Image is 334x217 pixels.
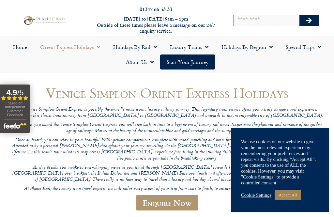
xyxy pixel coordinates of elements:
[10,122,324,134] p: As soon as you board the Venice Simplon Orient Express you will step back in time to a bygone era...
[34,39,107,54] a: Orient Express Holidays
[10,186,324,192] p: At Planet Rail, the luxury train travel experts, we will tailor every aspect of your trip from st...
[160,54,215,70] a: Start your Journey
[241,192,271,198] a: Cookie Settings
[10,165,324,183] p: As day breaks you awake to ever-changing views as you travel through [GEOGRAPHIC_DATA] towards [G...
[241,139,319,186] div: We use cookies on our website to give you the most relevant experience by remembering your prefer...
[275,190,301,200] a: Accept All
[279,39,327,54] a: Special Trips
[215,39,279,54] a: Holidays by Region
[10,107,324,119] p: The Venice Simplon Orient Express is possibly the world’s most iconic luxury railway journey. Thi...
[140,5,172,13] a: 01347 66 53 33
[107,39,163,54] a: Holidays by Rail
[7,39,34,54] a: Home
[10,137,324,162] p: Once on board, you can relax in your beautiful 1920s private compartment, complete with wood-pane...
[163,39,215,54] a: Luxury Trains
[119,54,160,70] a: About Us
[299,15,318,26] button: Search
[3,39,331,70] nav: Menu
[10,85,324,101] h1: Venice Simplon Orient Express Holidays
[91,16,221,34] h6: [DATE] to [DATE] 9am – 5pm Outside of these times please leave a message on our 24/7 enquiry serv...
[22,15,67,26] img: Planet Rail Train Holidays Logo
[136,195,198,210] a: Enquire Now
